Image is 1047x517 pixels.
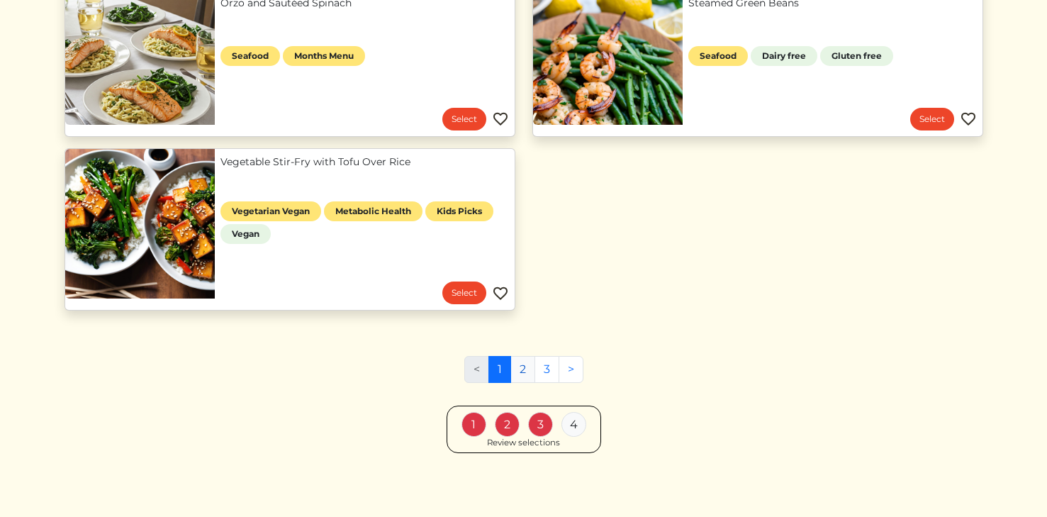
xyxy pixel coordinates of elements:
[442,282,486,304] a: Select
[492,285,509,302] img: Favorite menu item
[488,356,511,383] a: 1
[461,412,486,437] div: 1
[960,111,977,128] img: Favorite menu item
[487,437,560,450] div: Review selections
[561,412,586,437] div: 4
[492,111,509,128] img: Favorite menu item
[495,412,520,437] div: 2
[220,155,509,169] a: Vegetable Stir-Fry with Tofu Over Rice
[464,356,583,394] nav: Pages
[528,412,553,437] div: 3
[910,108,954,130] a: Select
[442,108,486,130] a: Select
[534,356,559,383] a: 3
[559,356,583,383] a: Next
[510,356,535,383] a: 2
[447,406,601,453] a: 1 2 3 4 Review selections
